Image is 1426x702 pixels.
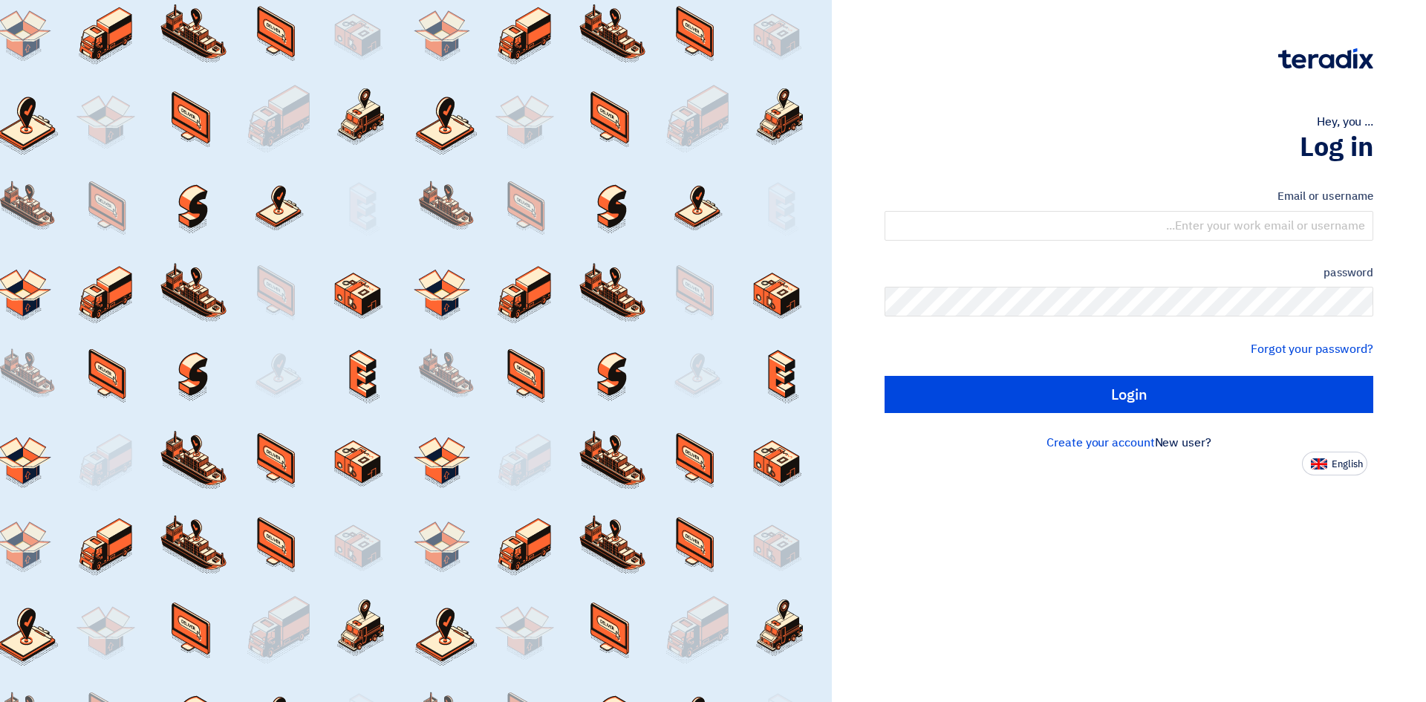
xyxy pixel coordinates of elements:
[885,211,1373,241] input: Enter your work email or username...
[1302,452,1367,475] button: English
[1332,457,1363,471] font: English
[885,376,1373,413] input: Login
[1317,113,1373,131] font: Hey, you ...
[1277,188,1373,204] font: Email or username
[1155,434,1211,452] font: New user?
[1324,264,1373,281] font: password
[1251,340,1373,358] a: Forgot your password?
[1046,434,1154,452] a: Create your account
[1311,458,1327,469] img: en-US.png
[1278,48,1373,69] img: Teradix logo
[1300,127,1373,167] font: Log in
